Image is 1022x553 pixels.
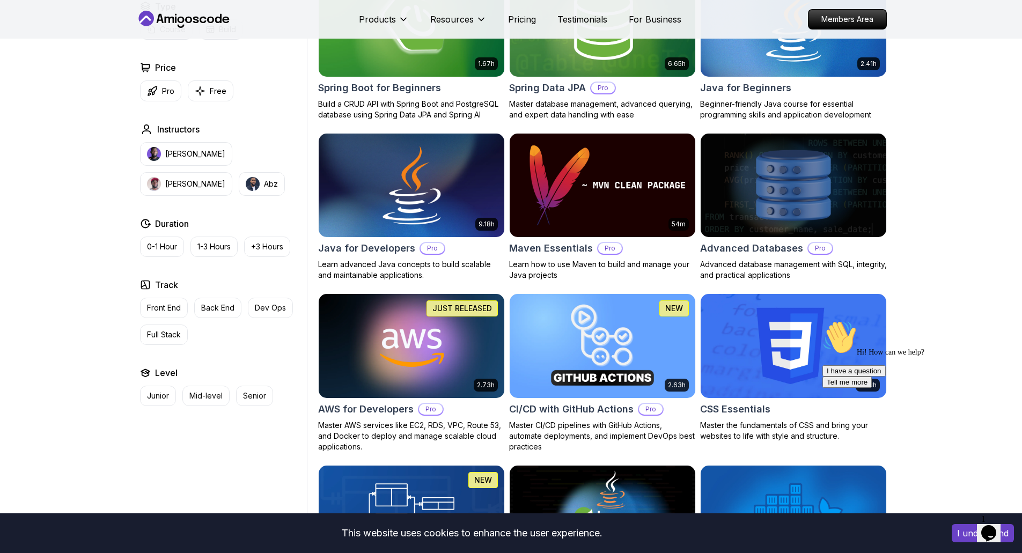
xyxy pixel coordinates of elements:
div: 👋Hi! How can we help?I have a questionTell me more [4,4,197,72]
span: Hi! How can we help? [4,32,106,40]
p: Back End [201,303,234,313]
p: Front End [147,303,181,313]
button: Pro [140,80,181,101]
img: Maven Essentials card [510,134,695,238]
p: [PERSON_NAME] [165,149,225,159]
img: CI/CD with GitHub Actions card [510,294,695,398]
p: Beginner-friendly Java course for essential programming skills and application development [700,99,887,120]
img: instructor img [147,147,161,161]
p: Full Stack [147,329,181,340]
p: Junior [147,390,169,401]
img: instructor img [246,177,260,191]
h2: Spring Boot for Beginners [318,80,441,95]
button: instructor img[PERSON_NAME] [140,142,232,166]
img: :wave: [4,4,39,39]
p: 2.63h [668,381,686,389]
button: Back End [194,298,241,318]
button: 1-3 Hours [190,237,238,257]
p: 6.65h [668,60,686,68]
p: Pro [162,86,174,97]
p: Pro [639,404,663,415]
button: Front End [140,298,188,318]
p: Abz [264,179,278,189]
p: 1-3 Hours [197,241,231,252]
h2: CI/CD with GitHub Actions [509,402,634,417]
a: CI/CD with GitHub Actions card2.63hNEWCI/CD with GitHub ActionsProMaster CI/CD pipelines with Git... [509,293,696,452]
a: AWS for Developers card2.73hJUST RELEASEDAWS for DevelopersProMaster AWS services like EC2, RDS, ... [318,293,505,452]
h2: AWS for Developers [318,402,414,417]
p: Testimonials [557,13,607,26]
h2: Maven Essentials [509,241,593,256]
p: Pro [808,243,832,254]
p: Members Area [808,10,886,29]
p: Master database management, advanced querying, and expert data handling with ease [509,99,696,120]
button: Accept cookies [952,524,1014,542]
p: Free [210,86,226,97]
img: instructor img [147,177,161,191]
button: instructor imgAbz [239,172,285,196]
a: For Business [629,13,681,26]
button: Tell me more [4,61,54,72]
p: Build a CRUD API with Spring Boot and PostgreSQL database using Spring Data JPA and Spring AI [318,99,505,120]
p: Pro [419,404,443,415]
iframe: chat widget [977,510,1011,542]
h2: Price [155,61,176,74]
a: Java for Developers card9.18hJava for DevelopersProLearn advanced Java concepts to build scalable... [318,133,505,281]
button: Senior [236,386,273,406]
a: Maven Essentials card54mMaven EssentialsProLearn how to use Maven to build and manage your Java p... [509,133,696,281]
button: Products [359,13,409,34]
p: Dev Ops [255,303,286,313]
p: +3 Hours [251,241,283,252]
h2: Track [155,278,178,291]
h2: Advanced Databases [700,241,803,256]
p: 54m [672,220,686,228]
button: instructor img[PERSON_NAME] [140,172,232,196]
img: AWS for Developers card [319,294,504,398]
h2: CSS Essentials [700,402,770,417]
h2: Level [155,366,178,379]
p: Advanced database management with SQL, integrity, and practical applications [700,259,887,281]
button: Mid-level [182,386,230,406]
h2: Instructors [157,123,200,136]
h2: Java for Developers [318,241,415,256]
button: Free [188,80,233,101]
p: Mid-level [189,390,223,401]
p: JUST RELEASED [432,303,492,314]
p: 2.73h [477,381,495,389]
h2: Duration [155,217,189,230]
p: Senior [243,390,266,401]
p: 1.67h [478,60,495,68]
p: Master the fundamentals of CSS and bring your websites to life with style and structure. [700,420,887,441]
p: Pro [421,243,444,254]
p: Master AWS services like EC2, RDS, VPC, Route 53, and Docker to deploy and manage scalable cloud ... [318,420,505,452]
button: I have a question [4,49,68,61]
p: Products [359,13,396,26]
p: Resources [430,13,474,26]
button: +3 Hours [244,237,290,257]
iframe: chat widget [818,316,1011,505]
img: CSS Essentials card [701,294,886,398]
h2: Spring Data JPA [509,80,586,95]
a: Advanced Databases cardAdvanced DatabasesProAdvanced database management with SQL, integrity, and... [700,133,887,281]
p: 2.41h [861,60,877,68]
p: 0-1 Hour [147,241,177,252]
div: This website uses cookies to enhance the user experience. [8,521,936,545]
button: Junior [140,386,176,406]
p: Learn how to use Maven to build and manage your Java projects [509,259,696,281]
img: Java for Developers card [314,131,509,240]
p: 9.18h [479,220,495,228]
p: NEW [665,303,683,314]
button: 0-1 Hour [140,237,184,257]
p: NEW [474,475,492,485]
h2: Java for Beginners [700,80,791,95]
p: Learn advanced Java concepts to build scalable and maintainable applications. [318,259,505,281]
p: [PERSON_NAME] [165,179,225,189]
button: Dev Ops [248,298,293,318]
a: CSS Essentials card2.08hCSS EssentialsMaster the fundamentals of CSS and bring your websites to l... [700,293,887,441]
img: Advanced Databases card [701,134,886,238]
a: Pricing [508,13,536,26]
button: Full Stack [140,325,188,345]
